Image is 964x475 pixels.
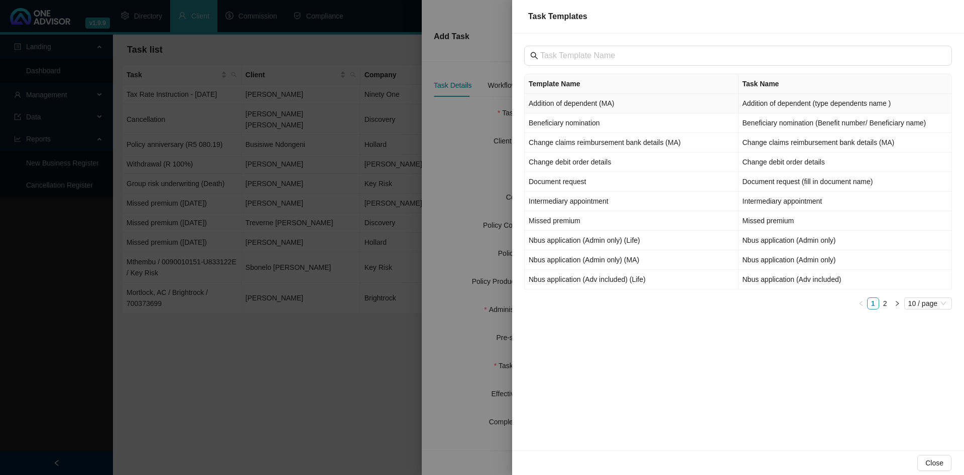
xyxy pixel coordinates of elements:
button: right [891,297,903,309]
span: 10 / page [908,298,948,309]
td: Nbus application (Adv included) [739,270,952,289]
span: right [894,300,900,306]
td: Addition of dependent (MA) [525,94,739,113]
td: Nbus application (Admin only) (Life) [525,231,739,250]
td: Missed premium [739,211,952,231]
th: Task Name [739,74,952,94]
li: 1 [867,297,879,309]
td: Document request [525,172,739,192]
span: Close [925,457,943,468]
li: Previous Page [855,297,867,309]
td: Beneficiary nomination (Benefit number/ Beneficiary name) [739,113,952,133]
td: Intermediary appointment [525,192,739,211]
a: 2 [880,298,891,309]
li: 2 [879,297,891,309]
a: 1 [868,298,879,309]
td: Nbus application (Adv included) (Life) [525,270,739,289]
td: Change claims reimbursement bank details (MA) [739,133,952,152]
td: Nbus application (Admin only) (MA) [525,250,739,270]
td: Change debit order details [739,152,952,172]
span: Task Templates [528,12,587,21]
span: search [530,52,538,60]
td: Beneficiary nomination [525,113,739,133]
td: Document request (fill in document name) [739,172,952,192]
td: Change claims reimbursement bank details (MA) [525,133,739,152]
td: Intermediary appointment [739,192,952,211]
button: left [855,297,867,309]
td: Nbus application (Admin only) [739,231,952,250]
span: left [858,300,864,306]
li: Next Page [891,297,903,309]
td: Nbus application (Admin only) [739,250,952,270]
td: Missed premium [525,211,739,231]
button: Close [917,455,951,471]
th: Template Name [525,74,739,94]
td: Addition of dependent (type dependents name ) [739,94,952,113]
td: Change debit order details [525,152,739,172]
div: Page Size [904,297,952,309]
input: Task Template Name [540,50,938,62]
